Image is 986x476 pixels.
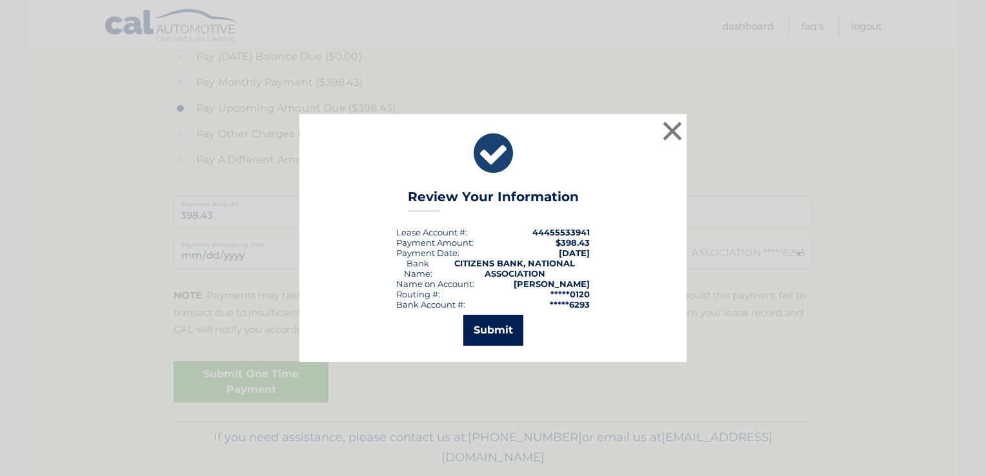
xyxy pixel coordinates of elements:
div: Lease Account #: [396,227,467,237]
h3: Review Your Information [408,189,579,212]
button: Submit [463,315,523,346]
strong: [PERSON_NAME] [514,279,590,289]
span: [DATE] [559,248,590,258]
div: Bank Name: [396,258,439,279]
button: × [659,118,685,144]
div: Payment Amount: [396,237,474,248]
div: Bank Account #: [396,299,465,310]
strong: CITIZENS BANK, NATIONAL ASSOCIATION [454,258,575,279]
div: Name on Account: [396,279,474,289]
div: : [396,248,459,258]
div: Routing #: [396,289,440,299]
span: $398.43 [556,237,590,248]
strong: 44455533941 [532,227,590,237]
span: Payment Date [396,248,458,258]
